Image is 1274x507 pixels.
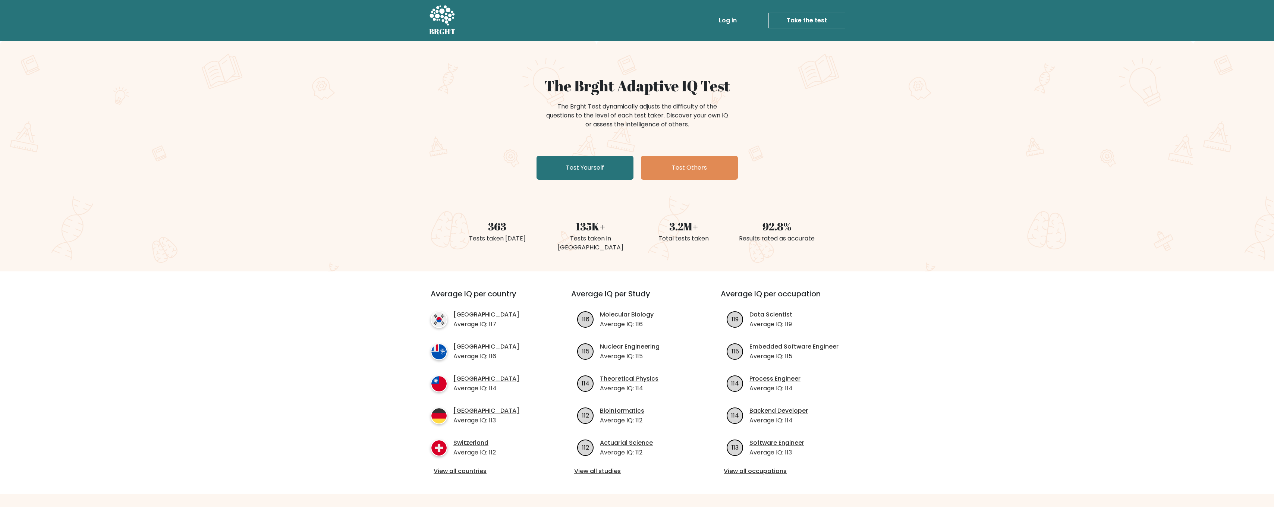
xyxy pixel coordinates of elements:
[716,13,740,28] a: Log in
[429,27,456,36] h5: BRGHT
[600,342,660,351] a: Nuclear Engineering
[642,218,726,234] div: 3.2M+
[731,411,739,419] text: 114
[453,374,519,383] a: [GEOGRAPHIC_DATA]
[735,218,819,234] div: 92.8%
[453,416,519,425] p: Average IQ: 113
[749,352,839,361] p: Average IQ: 115
[582,347,589,355] text: 115
[641,156,738,180] a: Test Others
[453,448,496,457] p: Average IQ: 112
[724,467,849,476] a: View all occupations
[749,374,800,383] a: Process Engineer
[600,310,654,319] a: Molecular Biology
[455,218,540,234] div: 363
[453,438,496,447] a: Switzerland
[732,443,739,451] text: 113
[453,384,519,393] p: Average IQ: 114
[453,310,519,319] a: [GEOGRAPHIC_DATA]
[453,406,519,415] a: [GEOGRAPHIC_DATA]
[431,311,447,328] img: country
[721,289,852,307] h3: Average IQ per occupation
[431,289,544,307] h3: Average IQ per country
[434,467,541,476] a: View all countries
[732,315,739,323] text: 119
[749,320,792,329] p: Average IQ: 119
[453,342,519,351] a: [GEOGRAPHIC_DATA]
[749,310,792,319] a: Data Scientist
[600,374,658,383] a: Theoretical Physics
[582,443,589,451] text: 112
[431,375,447,392] img: country
[749,384,800,393] p: Average IQ: 114
[749,406,808,415] a: Backend Developer
[548,234,633,252] div: Tests taken in [GEOGRAPHIC_DATA]
[455,77,819,95] h1: The Brght Adaptive IQ Test
[749,438,804,447] a: Software Engineer
[571,289,703,307] h3: Average IQ per Study
[749,416,808,425] p: Average IQ: 114
[453,320,519,329] p: Average IQ: 117
[582,379,589,387] text: 114
[600,352,660,361] p: Average IQ: 115
[582,411,589,419] text: 112
[642,234,726,243] div: Total tests taken
[455,234,540,243] div: Tests taken [DATE]
[749,342,839,351] a: Embedded Software Engineer
[582,315,589,323] text: 116
[600,384,658,393] p: Average IQ: 114
[453,352,519,361] p: Average IQ: 116
[431,440,447,456] img: country
[574,467,700,476] a: View all studies
[431,343,447,360] img: country
[735,234,819,243] div: Results rated as accurate
[544,102,730,129] div: The Brght Test dynamically adjusts the difficulty of the questions to the level of each test take...
[429,3,456,38] a: BRGHT
[431,407,447,424] img: country
[600,416,644,425] p: Average IQ: 112
[537,156,633,180] a: Test Yourself
[732,347,739,355] text: 115
[731,379,739,387] text: 114
[548,218,633,234] div: 135K+
[600,448,653,457] p: Average IQ: 112
[600,406,644,415] a: Bioinformatics
[749,448,804,457] p: Average IQ: 113
[600,320,654,329] p: Average IQ: 116
[600,438,653,447] a: Actuarial Science
[768,13,845,28] a: Take the test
